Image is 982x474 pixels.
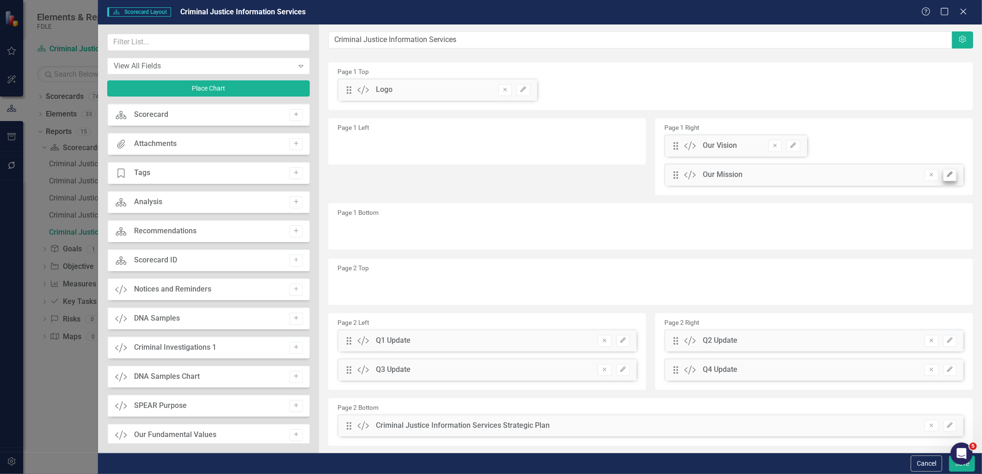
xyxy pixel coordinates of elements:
div: Recommendations [134,226,196,237]
span: Scorecard Layout [107,7,171,17]
span: 5 [970,443,977,450]
small: Page 2 Top [338,264,369,272]
div: Notices and Reminders [134,284,211,295]
small: Page 2 Left [338,319,369,326]
button: Save [949,456,975,472]
div: Q3 Update [376,365,411,375]
div: Our Fundamental Values [134,430,216,440]
button: Place Chart [107,80,310,97]
small: Page 1 Top [338,68,369,75]
iframe: Intercom live chat [951,443,973,465]
span: Criminal Justice Information Services [180,7,306,16]
small: Page 1 Bottom [338,209,379,216]
button: Cancel [911,456,942,472]
div: Logo [376,85,393,95]
div: Q2 Update [703,335,737,346]
div: View All Fields [114,61,293,71]
div: Q4 Update [703,365,737,375]
div: Criminal Investigations 1 [134,342,216,353]
div: Our Mission [703,170,743,180]
div: DNA Samples Chart [134,371,200,382]
div: Attachments [134,139,177,149]
div: SPEAR Purpose [134,401,187,411]
input: Filter List... [107,34,310,51]
div: Analysis [134,197,162,207]
div: Scorecard [134,109,168,120]
div: Scorecard ID [134,255,177,266]
div: Tags [134,168,150,178]
small: Page 2 Bottom [338,404,379,411]
input: Layout Name [328,31,952,49]
div: DNA Samples [134,313,180,324]
div: Our Vision [703,140,737,151]
small: Page 1 Right [664,124,699,131]
small: Page 1 Left [338,124,369,131]
div: Q1 Update [376,335,411,346]
div: Criminal Justice Information Services Strategic Plan [376,420,550,431]
small: Page 2 Right [664,319,699,326]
